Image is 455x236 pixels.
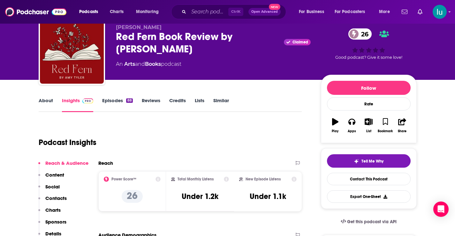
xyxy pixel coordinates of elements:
button: Social [38,184,60,195]
h1: Podcast Insights [39,138,96,147]
span: Ctrl K [228,8,243,16]
p: Reach & Audience [45,160,88,166]
span: Get this podcast via API [347,219,397,225]
p: Content [45,172,64,178]
div: An podcast [116,60,181,68]
h2: New Episode Listens [246,177,281,181]
h2: Total Monthly Listens [178,177,214,181]
a: Credits [169,97,186,112]
div: List [366,129,371,133]
a: Charts [106,7,127,17]
a: Contact This Podcast [327,173,411,185]
a: Episodes88 [102,97,133,112]
h2: Reach [98,160,113,166]
button: Content [38,172,64,184]
button: open menu [375,7,398,17]
p: Charts [45,207,61,213]
span: For Business [299,7,324,16]
div: Apps [348,129,356,133]
span: Open Advanced [251,10,278,13]
input: Search podcasts, credits, & more... [189,7,228,17]
a: Lists [195,97,204,112]
span: Podcasts [79,7,98,16]
img: Podchaser - Follow, Share and Rate Podcasts [5,6,66,18]
button: Bookmark [377,114,394,137]
div: Search podcasts, credits, & more... [177,4,292,19]
a: Similar [213,97,229,112]
button: Open AdvancedNew [248,8,281,16]
button: List [360,114,377,137]
h3: Under 1.2k [182,192,218,201]
button: Charts [38,207,61,219]
span: and [135,61,145,67]
span: Tell Me Why [361,159,383,164]
h2: Power Score™ [111,177,136,181]
p: Contacts [45,195,67,201]
span: Good podcast? Give it some love! [335,55,402,60]
span: 26 [355,28,372,40]
button: Export One-Sheet [327,190,411,203]
p: Social [45,184,60,190]
img: tell me why sparkle [354,159,359,164]
a: Reviews [142,97,160,112]
button: open menu [294,7,332,17]
a: About [39,97,53,112]
a: Show notifications dropdown [399,6,410,17]
p: Sponsors [45,219,66,225]
button: Contacts [38,195,67,207]
div: Open Intercom Messenger [433,202,449,217]
a: InsightsPodchaser Pro [62,97,94,112]
img: Red Fern Book Review by Amy Tyler [40,20,104,84]
span: For Podcasters [335,7,365,16]
button: open menu [330,7,375,17]
a: Get this podcast via API [336,214,402,230]
img: Podchaser Pro [82,98,94,103]
a: 26 [348,28,372,40]
a: Books [145,61,161,67]
div: 88 [126,98,133,103]
p: 26 [122,190,143,203]
h3: Under 1.1k [250,192,286,201]
button: Reach & Audience [38,160,88,172]
button: open menu [75,7,106,17]
button: Show profile menu [433,5,447,19]
img: User Profile [433,5,447,19]
div: Share [398,129,406,133]
span: Logged in as lusodano [433,5,447,19]
span: More [379,7,390,16]
a: Show notifications dropdown [415,6,425,17]
button: Sponsors [38,219,66,231]
div: Rate [327,97,411,110]
div: Play [332,129,338,133]
button: Follow [327,81,411,95]
span: [PERSON_NAME] [116,24,162,30]
button: Apps [344,114,360,137]
div: 26Good podcast? Give it some love! [321,24,417,64]
a: Arts [124,61,135,67]
button: open menu [132,7,167,17]
button: tell me why sparkleTell Me Why [327,154,411,168]
span: Charts [110,7,124,16]
button: Play [327,114,344,137]
button: Share [394,114,410,137]
span: New [269,4,280,10]
span: Monitoring [136,7,159,16]
span: Claimed [292,41,308,44]
div: Bookmark [378,129,393,133]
